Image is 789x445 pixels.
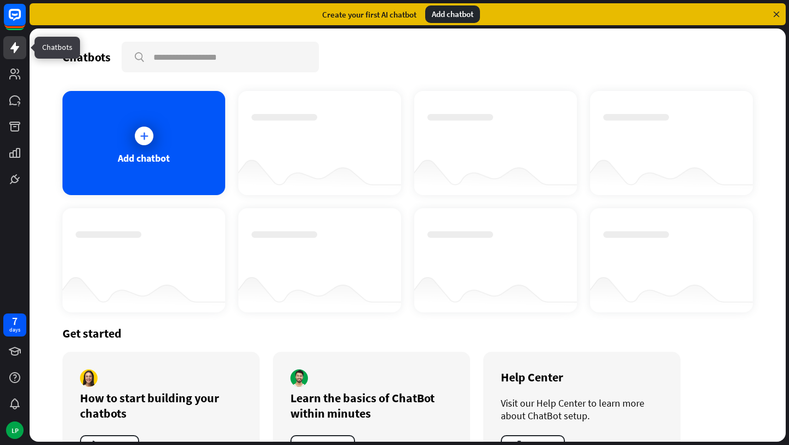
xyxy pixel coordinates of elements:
div: Create your first AI chatbot [322,9,416,20]
div: days [9,326,20,334]
div: Chatbots [62,49,111,65]
div: LP [6,421,24,439]
div: Learn the basics of ChatBot within minutes [290,390,453,421]
button: Open LiveChat chat widget [9,4,42,37]
div: Visit our Help Center to learn more about ChatBot setup. [501,397,663,422]
div: How to start building your chatbots [80,390,242,421]
img: author [80,369,98,387]
div: Help Center [501,369,663,385]
div: Add chatbot [425,5,480,23]
div: Add chatbot [118,152,170,164]
div: 7 [12,316,18,326]
img: author [290,369,308,387]
a: 7 days [3,313,26,336]
div: Get started [62,326,753,341]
